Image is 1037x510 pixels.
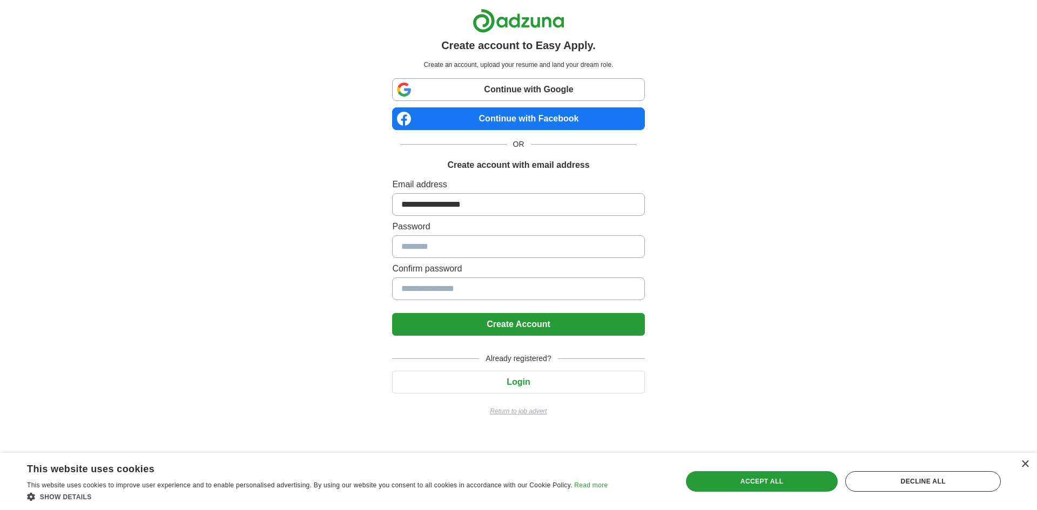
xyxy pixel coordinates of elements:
[392,406,644,416] a: Return to job advert
[392,220,644,233] label: Password
[479,353,557,364] span: Already registered?
[40,493,92,501] span: Show details
[394,60,642,70] p: Create an account, upload your resume and land your dream role.
[473,9,564,33] img: Adzuna logo
[392,313,644,336] button: Create Account
[27,459,581,475] div: This website uses cookies
[392,262,644,275] label: Confirm password
[392,178,644,191] label: Email address
[441,37,596,53] h1: Create account to Easy Apply.
[574,481,608,489] a: Read more, opens a new window
[507,139,531,150] span: OR
[686,471,838,492] div: Accept all
[392,371,644,393] button: Login
[27,491,608,502] div: Show details
[845,471,1001,492] div: Decline all
[447,159,589,172] h1: Create account with email address
[27,481,573,489] span: This website uses cookies to improve user experience and to enable personalised advertising. By u...
[392,377,644,386] a: Login
[392,78,644,101] a: Continue with Google
[1021,460,1029,468] div: Close
[392,107,644,130] a: Continue with Facebook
